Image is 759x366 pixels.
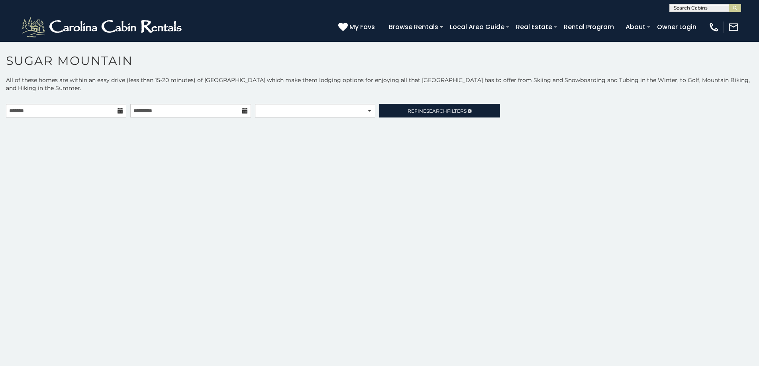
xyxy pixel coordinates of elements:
[426,108,447,114] span: Search
[379,104,500,117] a: RefineSearchFilters
[349,22,375,32] span: My Favs
[385,20,442,34] a: Browse Rentals
[560,20,618,34] a: Rental Program
[338,22,377,32] a: My Favs
[20,15,185,39] img: White-1-2.png
[622,20,649,34] a: About
[728,22,739,33] img: mail-regular-white.png
[446,20,508,34] a: Local Area Guide
[653,20,700,34] a: Owner Login
[408,108,467,114] span: Refine Filters
[708,22,720,33] img: phone-regular-white.png
[512,20,556,34] a: Real Estate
